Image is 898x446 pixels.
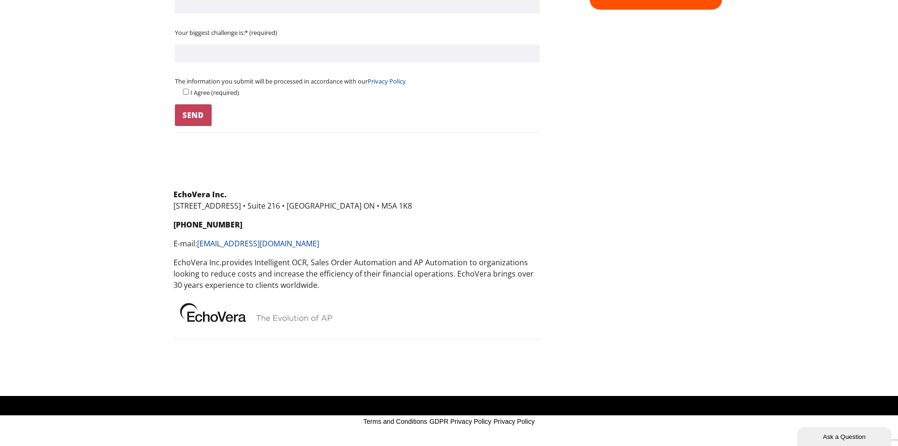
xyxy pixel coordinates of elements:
p: Your biggest challenge is:* (required) [175,27,540,38]
a: Terms and Conditions [363,418,427,425]
strong: [PHONE_NUMBER] [173,219,242,230]
p: The information you submit will be processed in accordance with our I Agree (required) [175,76,540,98]
strong: EchoVera Inc. [173,189,227,200]
a: Privacy Policy [368,77,406,85]
span: - [427,418,429,425]
p: E-mail: [173,238,541,249]
iframe: chat widget [797,425,893,446]
input: Send [175,104,212,126]
p: provides Intelligent OCR, Sales Order Automation and AP Automation to organizations looking to re... [173,257,541,291]
a: [EMAIL_ADDRESS][DOMAIN_NAME] [197,238,319,249]
a: Privacy Policy [494,418,535,425]
span: - [491,418,494,425]
p: [STREET_ADDRESS] • Suite 216 • [GEOGRAPHIC_DATA] ON • M5A 1K8 [173,189,541,211]
b: EchoVera Inc. [173,257,222,268]
a: GDPR Privacy Policy [429,418,491,425]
